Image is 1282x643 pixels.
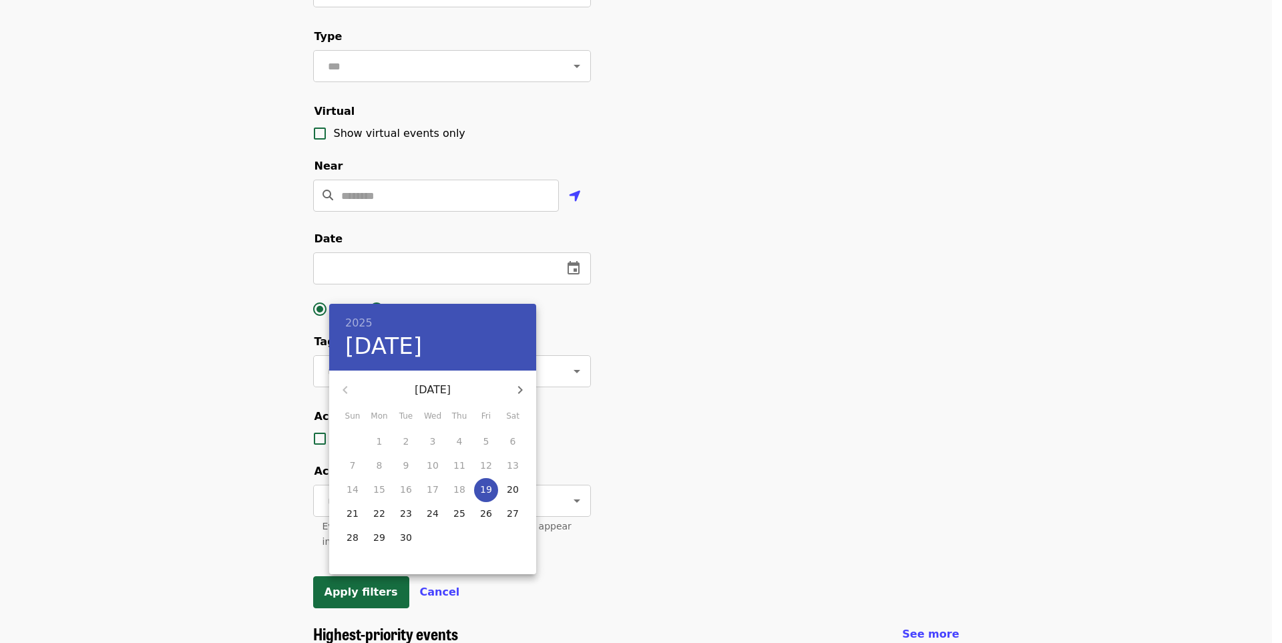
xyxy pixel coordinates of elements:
[400,507,412,520] p: 23
[367,410,391,423] span: Mon
[447,410,471,423] span: Thu
[474,410,498,423] span: Fri
[421,410,445,423] span: Wed
[345,333,422,361] button: [DATE]
[501,502,525,526] button: 27
[347,507,359,520] p: 21
[361,382,504,398] p: [DATE]
[341,502,365,526] button: 21
[453,507,465,520] p: 25
[341,410,365,423] span: Sun
[474,478,498,502] button: 19
[507,483,519,496] p: 20
[394,410,418,423] span: Tue
[400,531,412,544] p: 30
[480,483,492,496] p: 19
[394,502,418,526] button: 23
[347,531,359,544] p: 28
[427,507,439,520] p: 24
[480,507,492,520] p: 26
[367,502,391,526] button: 22
[341,526,365,550] button: 28
[421,502,445,526] button: 24
[373,531,385,544] p: 29
[501,478,525,502] button: 20
[447,502,471,526] button: 25
[501,410,525,423] span: Sat
[507,507,519,520] p: 27
[345,314,373,333] button: 2025
[394,526,418,550] button: 30
[474,502,498,526] button: 26
[367,526,391,550] button: 29
[373,507,385,520] p: 22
